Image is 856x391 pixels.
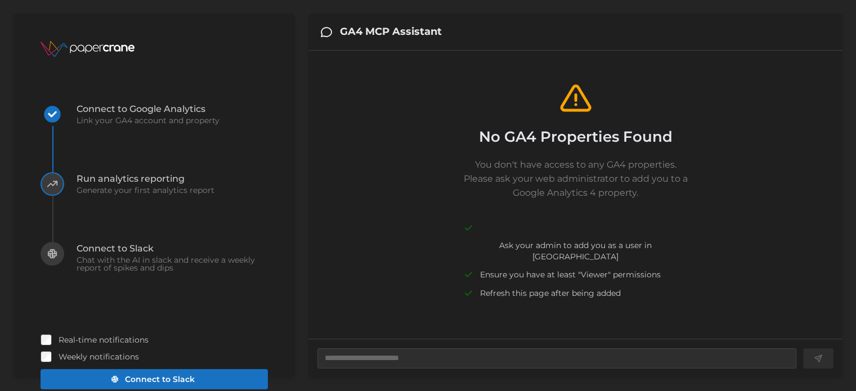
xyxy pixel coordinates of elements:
span: Connect to Slack [77,244,268,253]
label: Weekly notifications [52,351,139,362]
p: You don't have access to any GA4 properties. Please ask your web administrator to add you to a Go... [463,158,688,200]
button: Connect to Slack [41,369,268,389]
h2: No GA4 Properties Found [479,127,673,147]
span: Connect to Slack [125,370,195,389]
label: Real-time notifications [52,334,149,345]
p: Ensure you have at least "Viewer" permissions [480,269,661,280]
span: Run analytics reporting [77,174,214,183]
button: Connect to SlackChat with the AI in slack and receive a weekly report of spikes and dips [41,242,268,312]
button: Run analytics reportingGenerate your first analytics report [41,172,214,242]
p: Ask your admin to add you as a user in [GEOGRAPHIC_DATA] [463,240,688,263]
p: Refresh this page after being added [480,287,621,299]
span: Link your GA4 account and property [77,116,219,124]
button: Connect to Google AnalyticsLink your GA4 account and property [41,102,219,172]
span: Generate your first analytics report [77,186,214,194]
h3: GA4 MCP Assistant [340,25,442,39]
span: Connect to Google Analytics [77,105,219,114]
span: Chat with the AI in slack and receive a weekly report of spikes and dips [77,256,268,272]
